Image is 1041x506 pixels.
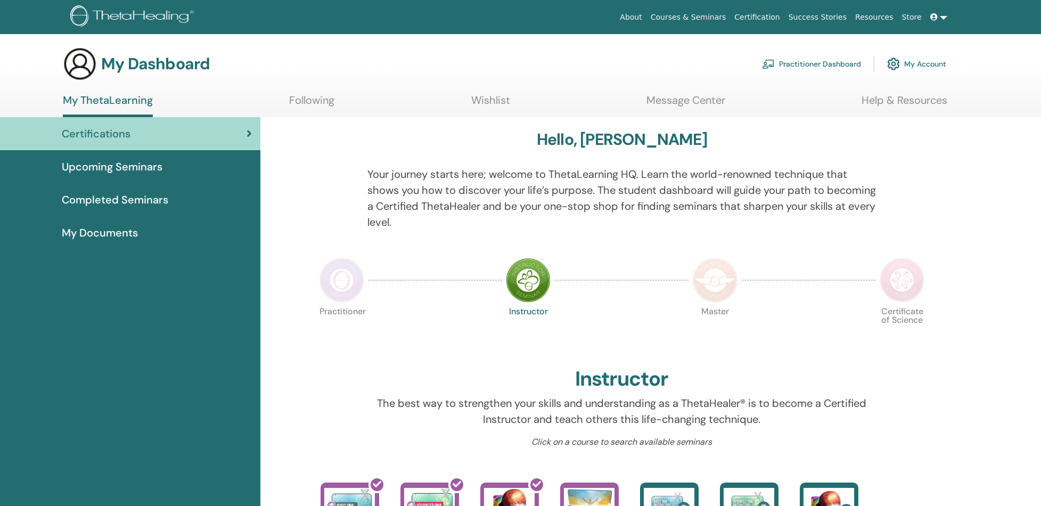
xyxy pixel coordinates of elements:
[898,7,926,27] a: Store
[70,5,198,29] img: logo.png
[862,94,947,115] a: Help & Resources
[63,47,97,81] img: generic-user-icon.jpg
[62,159,162,175] span: Upcoming Seminars
[319,307,364,352] p: Practitioner
[506,258,551,303] img: Instructor
[880,307,924,352] p: Certificate of Science
[887,55,900,73] img: cog.svg
[367,166,876,230] p: Your journey starts here; welcome to ThetaLearning HQ. Learn the world-renowned technique that sh...
[646,94,725,115] a: Message Center
[693,258,737,303] img: Master
[616,7,646,27] a: About
[319,258,364,303] img: Practitioner
[762,52,861,76] a: Practitioner Dashboard
[693,307,737,352] p: Master
[730,7,784,27] a: Certification
[63,94,153,117] a: My ThetaLearning
[367,436,876,448] p: Click on a course to search available seminars
[887,52,946,76] a: My Account
[62,192,168,208] span: Completed Seminars
[101,54,210,74] h3: My Dashboard
[471,94,510,115] a: Wishlist
[289,94,334,115] a: Following
[646,7,731,27] a: Courses & Seminars
[62,225,138,241] span: My Documents
[762,59,775,69] img: chalkboard-teacher.svg
[784,7,851,27] a: Success Stories
[575,367,668,391] h2: Instructor
[62,126,130,142] span: Certifications
[537,130,707,149] h3: Hello, [PERSON_NAME]
[851,7,898,27] a: Resources
[880,258,924,303] img: Certificate of Science
[506,307,551,352] p: Instructor
[367,395,876,427] p: The best way to strengthen your skills and understanding as a ThetaHealer® is to become a Certifi...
